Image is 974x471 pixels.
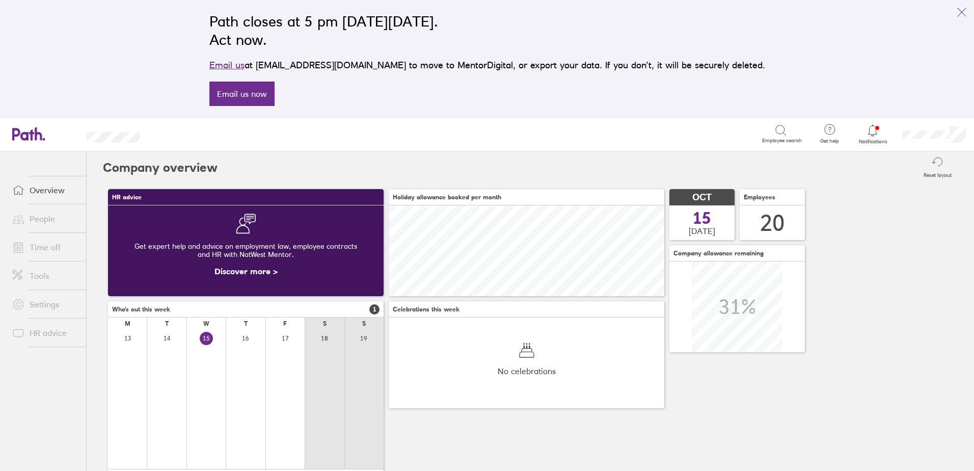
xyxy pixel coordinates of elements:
a: HR advice [4,323,86,343]
a: Tools [4,266,86,286]
button: Reset layout [917,151,958,184]
span: OCT [692,192,712,203]
a: Discover more > [214,266,278,276]
span: No celebrations [498,367,556,376]
label: Reset layout [917,169,958,178]
span: Celebrations this week [393,306,459,313]
span: 1 [369,304,380,315]
a: Email us [209,60,245,70]
div: S [323,320,327,327]
span: Holiday allowance booked per month [393,194,501,201]
div: W [203,320,209,327]
span: [DATE] [689,226,715,235]
div: M [125,320,130,327]
span: Notifications [856,139,889,145]
h2: Path closes at 5 pm [DATE][DATE]. Act now. [209,12,765,49]
div: F [283,320,287,327]
a: Overview [4,180,86,200]
a: People [4,208,86,229]
div: 20 [760,210,784,236]
h2: Company overview [103,151,218,184]
div: Search [168,129,194,138]
span: Company allowance remaining [673,250,764,257]
a: Notifications [856,123,889,145]
span: Who's out this week [112,306,170,313]
a: Time off [4,237,86,257]
div: Get expert help and advice on employment law, employee contracts and HR with NatWest Mentor. [116,234,375,267]
span: Employees [744,194,775,201]
span: Employee search [762,138,802,144]
div: T [244,320,248,327]
span: 15 [693,210,711,226]
div: T [165,320,169,327]
a: Settings [4,294,86,315]
div: S [362,320,366,327]
span: Get help [813,138,846,144]
p: at [EMAIL_ADDRESS][DOMAIN_NAME] to move to MentorDigital, or export your data. If you don’t, it w... [209,58,765,72]
a: Email us now [209,82,275,106]
span: HR advice [112,194,142,201]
